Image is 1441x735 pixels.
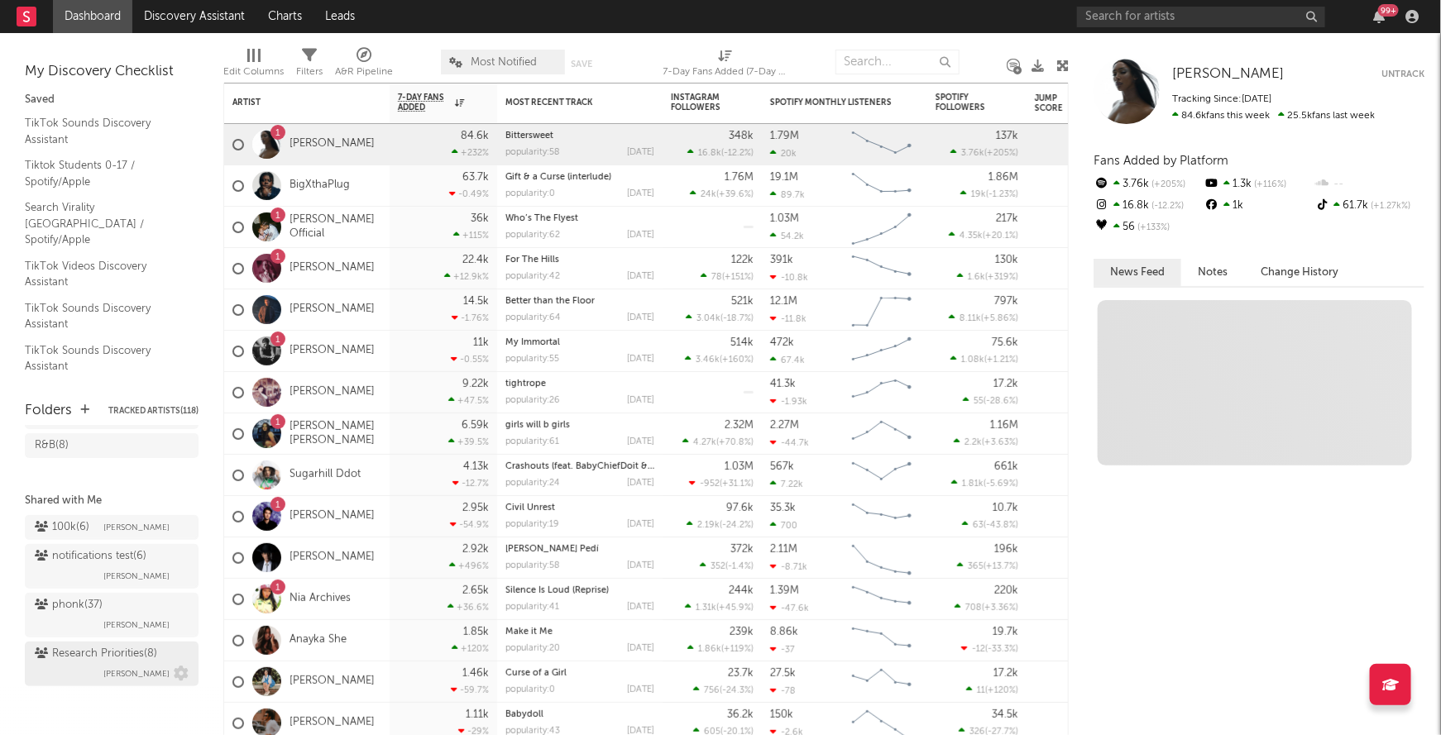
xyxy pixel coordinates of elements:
[845,207,919,248] svg: Chart title
[994,544,1018,555] div: 196k
[960,189,1018,199] div: ( )
[627,148,654,157] div: [DATE]
[1035,383,1101,403] div: 74.1
[35,644,157,664] div: Research Priorities ( 8 )
[505,313,561,322] div: popularity: 64
[25,544,199,589] a: notifications test(6)[PERSON_NAME]
[1172,111,1270,121] span: 84.6k fans this week
[223,41,284,89] div: Edit Columns
[725,273,751,282] span: +151 %
[845,289,919,331] svg: Chart title
[986,562,1016,571] span: +13.7 %
[949,313,1018,323] div: ( )
[689,478,754,489] div: ( )
[770,255,793,265] div: 391k
[103,518,170,537] span: [PERSON_NAME]
[35,595,103,615] div: phonk ( 37 )
[845,124,919,165] svg: Chart title
[996,213,1018,224] div: 217k
[505,586,654,595] div: Silence Is Loud (Reprise)
[505,561,560,570] div: popularity: 58
[35,436,69,456] div: R&B ( 8 )
[687,147,754,158] div: ( )
[961,356,984,365] span: 1.08k
[290,213,381,241] a: [PERSON_NAME] Official
[993,379,1018,389] div: 17.2k
[296,41,323,89] div: Filters
[505,98,630,107] div: Most Recent Track
[505,173,611,182] a: Gift & a Curse (interlude)
[1373,10,1385,23] button: 99+
[290,675,375,689] a: [PERSON_NAME]
[724,149,751,158] span: -12.2 %
[971,190,986,199] span: 19k
[505,189,555,198] div: popularity: 0
[770,131,799,141] div: 1.79M
[987,356,1016,365] span: +1.21 %
[770,98,894,107] div: Spotify Monthly Listeners
[1035,135,1101,155] div: 83.4
[957,561,1018,571] div: ( )
[719,604,751,613] span: +45.9 %
[448,437,489,447] div: +39.5 %
[505,628,654,637] div: Make it Me
[994,296,1018,307] div: 797k
[770,148,797,159] div: 20k
[1135,223,1170,232] span: +133 %
[290,716,375,730] a: [PERSON_NAME]
[505,379,546,389] a: tightrope
[444,271,489,282] div: +12.9k %
[463,296,489,307] div: 14.5k
[452,147,489,158] div: +232 %
[985,231,1016,241] span: +20.1 %
[968,273,985,282] span: 1.6k
[449,561,489,571] div: +496 %
[462,255,489,265] div: 22.4k
[845,331,919,372] svg: Chart title
[845,496,919,537] svg: Chart title
[1094,155,1228,167] span: Fans Added by Platform
[1094,217,1204,238] div: 56
[986,521,1016,530] span: -43.8 %
[505,421,570,430] a: girls will b girls
[722,356,751,365] span: +160 %
[1035,259,1101,279] div: 74.6
[960,314,981,323] span: 8.11k
[845,372,919,413] svg: Chart title
[1172,94,1271,104] span: Tracking Since: [DATE]
[1094,195,1204,217] div: 16.8k
[770,603,809,613] div: -47.6k
[992,337,1018,348] div: 75.6k
[725,420,754,431] div: 2.32M
[663,41,788,89] div: 7-Day Fans Added (7-Day Fans Added)
[686,313,754,323] div: ( )
[290,592,351,606] a: Nia Archives
[462,379,489,389] div: 9.22k
[770,379,796,389] div: 41.3k
[1172,111,1375,121] span: 25.5k fans last week
[770,520,797,531] div: 700
[1314,195,1424,217] div: 61.7k
[505,603,559,612] div: popularity: 41
[505,131,553,141] a: Bittersweet
[25,341,182,375] a: TikTok Sounds Discovery Assistant
[450,519,489,530] div: -54.9 %
[770,313,807,324] div: -11.8k
[1378,4,1399,17] div: 99 +
[453,230,489,241] div: +115 %
[770,479,803,489] div: 7.22k
[505,131,654,141] div: Bittersweet
[505,231,560,240] div: popularity: 62
[290,303,375,317] a: [PERSON_NAME]
[1035,548,1101,568] div: 52.6
[1077,7,1325,27] input: Search for artists
[936,93,993,112] div: Spotify Followers
[984,604,1016,613] span: +3.36 %
[451,354,489,365] div: -0.55 %
[462,585,489,596] div: 2.65k
[1181,259,1244,286] button: Notes
[974,397,984,406] span: 55
[696,604,716,613] span: 1.31k
[1204,195,1314,217] div: 1k
[1094,259,1181,286] button: News Feed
